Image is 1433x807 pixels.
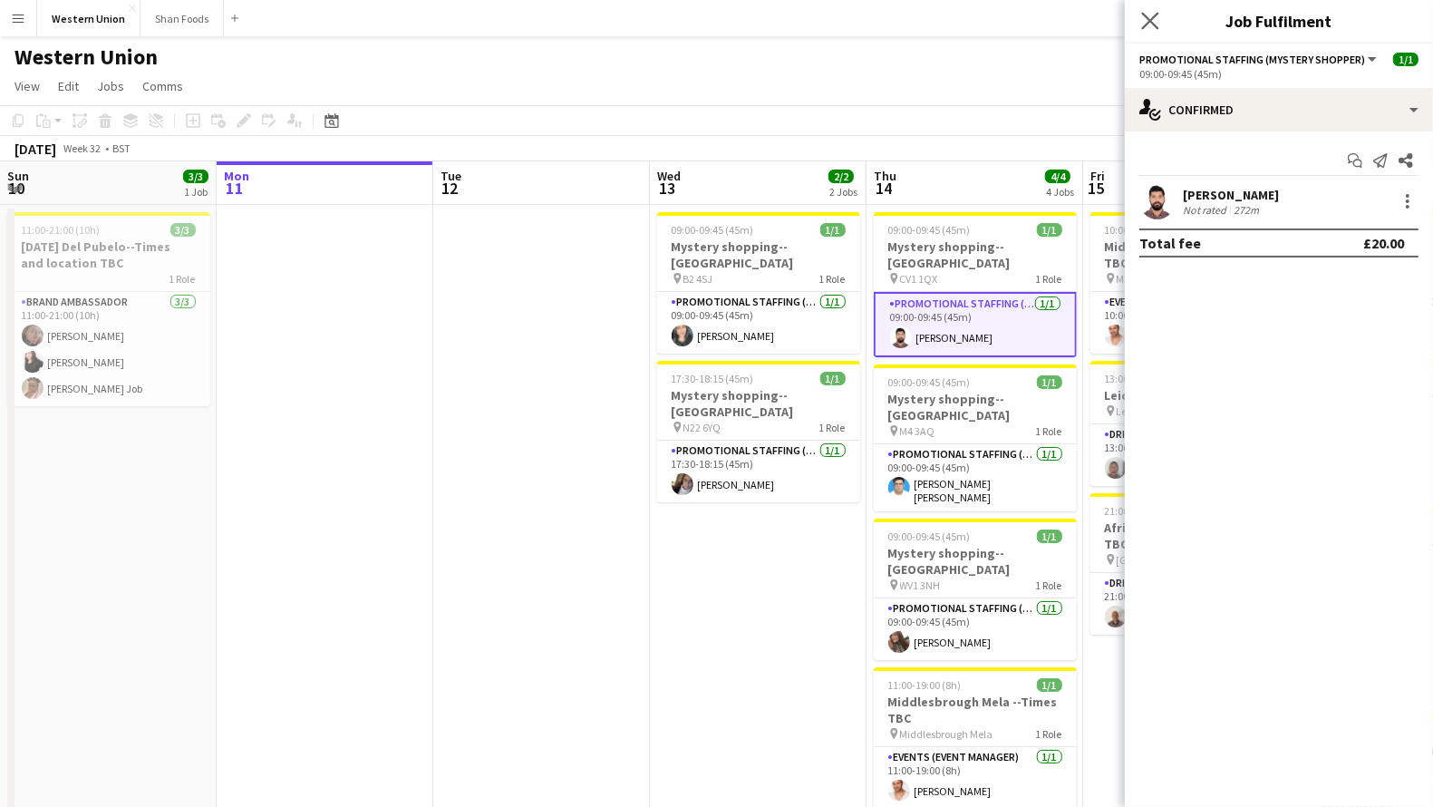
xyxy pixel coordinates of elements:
[888,375,971,389] span: 09:00-09:45 (45m)
[1090,573,1293,635] app-card-role: Driver1/121:00-01:00 (4h)[PERSON_NAME]
[58,78,79,94] span: Edit
[1117,272,1210,286] span: Middlesbrough Mela
[7,212,210,406] app-job-card: 11:00-21:00 (10h)3/3[DATE] Del Pubelo--Times and location TBC1 RoleBrand Ambassador3/311:00-21:00...
[874,238,1077,271] h3: Mystery shopping--[GEOGRAPHIC_DATA]
[829,185,857,199] div: 2 Jobs
[874,292,1077,357] app-card-role: Promotional Staffing (Mystery Shopper)1/109:00-09:45 (45m)[PERSON_NAME]
[1037,678,1062,692] span: 1/1
[15,78,40,94] span: View
[7,168,29,184] span: Sun
[15,140,56,158] div: [DATE]
[1393,53,1418,66] span: 1/1
[900,424,935,438] span: M4 3AQ
[871,178,896,199] span: 14
[90,74,131,98] a: Jobs
[874,212,1077,357] app-job-card: 09:00-09:45 (45m)1/1Mystery shopping--[GEOGRAPHIC_DATA] CV1 1QX1 RolePromotional Staffing (Myster...
[900,579,941,592] span: WV1 3NH
[5,178,29,199] span: 10
[888,223,971,237] span: 09:00-09:45 (45m)
[1139,53,1380,66] button: Promotional Staffing (Mystery Shopper)
[1125,9,1433,33] h3: Job Fulfilment
[1036,579,1062,592] span: 1 Role
[1046,185,1074,199] div: 4 Jobs
[874,168,896,184] span: Thu
[1037,223,1062,237] span: 1/1
[1183,203,1230,217] div: Not rated
[1105,223,1178,237] span: 10:00-14:00 (4h)
[1105,504,1203,518] span: 21:00-01:00 (4h) (Sat)
[1045,170,1070,183] span: 4/4
[657,168,681,184] span: Wed
[1139,234,1201,252] div: Total fee
[438,178,461,199] span: 12
[51,74,86,98] a: Edit
[135,74,190,98] a: Comms
[221,178,249,199] span: 11
[1363,234,1404,252] div: £20.00
[60,141,105,155] span: Week 32
[1105,372,1178,385] span: 13:00-17:00 (4h)
[1090,212,1293,354] app-job-card: 10:00-14:00 (4h)1/1Middlesbrough Mela --Times TBC Middlesbrough Mela1 RoleEvents (Event Manager)1...
[819,421,846,434] span: 1 Role
[820,223,846,237] span: 1/1
[112,141,131,155] div: BST
[224,168,249,184] span: Mon
[874,365,1077,511] app-job-card: 09:00-09:45 (45m)1/1Mystery shopping--[GEOGRAPHIC_DATA] M4 3AQ1 RolePromotional Staffing (Mystery...
[183,170,208,183] span: 3/3
[828,170,854,183] span: 2/2
[15,44,158,71] h1: Western Union
[657,361,860,502] app-job-card: 17:30-18:15 (45m)1/1Mystery shopping--[GEOGRAPHIC_DATA] N22 6YQ1 RolePromotional Staffing (Myster...
[657,387,860,420] h3: Mystery shopping--[GEOGRAPHIC_DATA]
[1090,493,1293,635] app-job-card: 21:00-01:00 (4h) (Sat)1/1Afri Fest Norwich --Times TBC [GEOGRAPHIC_DATA]1 RoleDriver1/121:00-01:0...
[683,272,713,286] span: B2 4SJ
[37,1,140,36] button: Western Union
[22,223,101,237] span: 11:00-21:00 (10h)
[657,292,860,354] app-card-role: Promotional Staffing (Mystery Shopper)1/109:00-09:45 (45m)[PERSON_NAME]
[672,372,754,385] span: 17:30-18:15 (45m)
[888,530,971,543] span: 09:00-09:45 (45m)
[1090,424,1293,486] app-card-role: Driver1/113:00-17:00 (4h)[PERSON_NAME]
[1090,361,1293,486] app-job-card: 13:00-17:00 (4h)1/1Leicester Mela --Times TBC Leicester Mela1 RoleDriver1/113:00-17:00 (4h)[PERSO...
[441,168,461,184] span: Tue
[874,391,1077,423] h3: Mystery shopping--[GEOGRAPHIC_DATA]
[1090,292,1293,354] app-card-role: Events (Event Manager)1/110:00-14:00 (4h)[PERSON_NAME]
[1036,424,1062,438] span: 1 Role
[900,727,993,741] span: Middlesbrough Mela
[140,1,224,36] button: Shan Foods
[1036,727,1062,741] span: 1 Role
[657,238,860,271] h3: Mystery shopping--[GEOGRAPHIC_DATA]
[657,212,860,354] app-job-card: 09:00-09:45 (45m)1/1Mystery shopping--[GEOGRAPHIC_DATA] B2 4SJ1 RolePromotional Staffing (Mystery...
[1183,187,1279,203] div: [PERSON_NAME]
[657,441,860,502] app-card-role: Promotional Staffing (Mystery Shopper)1/117:30-18:15 (45m)[PERSON_NAME]
[1037,375,1062,389] span: 1/1
[7,238,210,271] h3: [DATE] Del Pubelo--Times and location TBC
[184,185,208,199] div: 1 Job
[819,272,846,286] span: 1 Role
[97,78,124,94] span: Jobs
[683,421,721,434] span: N22 6YQ
[170,223,196,237] span: 3/3
[1117,404,1183,418] span: Leicester Mela
[654,178,681,199] span: 13
[874,519,1077,660] div: 09:00-09:45 (45m)1/1Mystery shopping--[GEOGRAPHIC_DATA] WV1 3NH1 RolePromotional Staffing (Myster...
[874,444,1077,511] app-card-role: Promotional Staffing (Mystery Shopper)1/109:00-09:45 (45m)[PERSON_NAME] [PERSON_NAME]
[1090,520,1293,552] h3: Afri Fest Norwich --Times TBC
[1230,203,1263,217] div: 272m
[888,678,962,692] span: 11:00-19:00 (8h)
[1090,238,1293,271] h3: Middlesbrough Mela --Times TBC
[1090,387,1293,403] h3: Leicester Mela --Times TBC
[1088,178,1105,199] span: 15
[1139,53,1365,66] span: Promotional Staffing (Mystery Shopper)
[1036,272,1062,286] span: 1 Role
[820,372,846,385] span: 1/1
[7,292,210,406] app-card-role: Brand Ambassador3/311:00-21:00 (10h)[PERSON_NAME][PERSON_NAME][PERSON_NAME] Job
[1090,168,1105,184] span: Fri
